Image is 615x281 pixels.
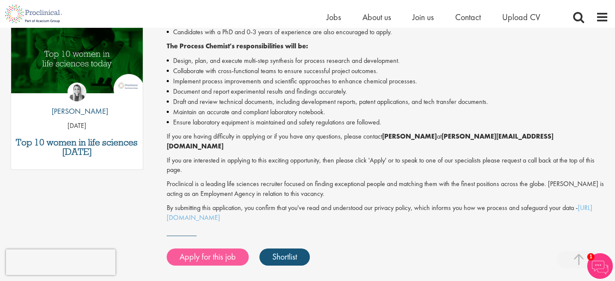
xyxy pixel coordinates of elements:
[68,83,86,101] img: Hannah Burke
[455,12,481,23] a: Contact
[167,41,308,50] strong: The Process Chemist's responsibilities will be:
[45,106,108,117] p: [PERSON_NAME]
[382,132,437,141] strong: [PERSON_NAME]
[259,248,310,266] a: Shortlist
[327,12,341,23] a: Jobs
[167,117,609,127] li: Ensure laboratory equipment is maintained and safety regulations are followed.
[587,253,613,279] img: Chatbot
[15,138,138,157] a: Top 10 women in life sciences [DATE]
[167,203,592,222] a: [URL][DOMAIN_NAME]
[167,27,609,37] li: Candidates with a PhD and 0-3 years of experience are also encouraged to apply.
[167,248,249,266] a: Apply for this job
[502,12,540,23] a: Upload CV
[167,132,609,151] p: If you are having difficulty in applying or if you have any questions, please contact at
[11,25,143,93] img: Top 10 women in life sciences today
[167,56,609,66] li: Design, plan, and execute multi-step synthesis for process research and development.
[6,249,115,275] iframe: reCAPTCHA
[167,66,609,76] li: Collaborate with cross-functional teams to ensure successful project outcomes.
[167,97,609,107] li: Draft and review technical documents, including development reports, patent applications, and tec...
[167,203,609,223] p: By submitting this application, you confirm that you've read and understood our privacy policy, w...
[167,132,553,151] strong: [PERSON_NAME][EMAIL_ADDRESS][DOMAIN_NAME]
[362,12,391,23] a: About us
[167,76,609,86] li: Implement process improvements and scientific approaches to enhance chemical processes.
[167,86,609,97] li: Document and report experimental results and findings accurately.
[167,107,609,117] li: Maintain an accurate and compliant laboratory notebook.
[587,253,594,260] span: 1
[167,156,609,175] p: If you are interested in applying to this exciting opportunity, then please click 'Apply' or to s...
[11,121,143,131] p: [DATE]
[412,12,434,23] a: Join us
[45,83,108,121] a: Hannah Burke [PERSON_NAME]
[167,179,609,199] p: Proclinical is a leading life sciences recruiter focused on finding exceptional people and matchi...
[11,25,143,101] a: Link to a post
